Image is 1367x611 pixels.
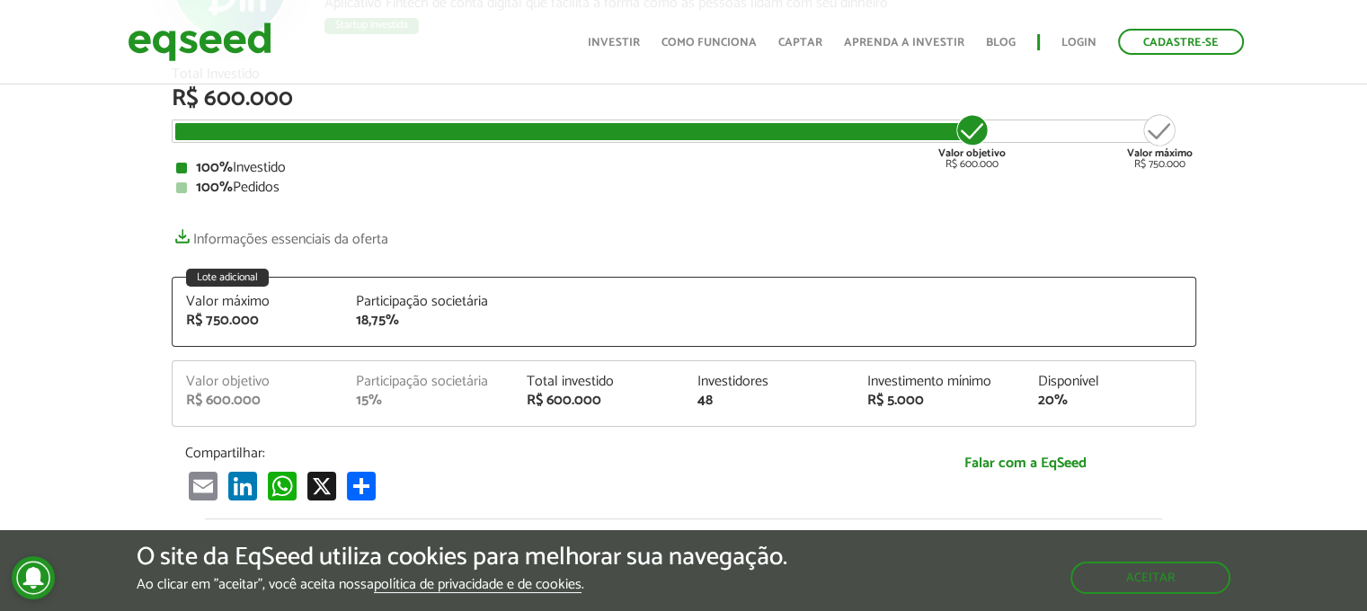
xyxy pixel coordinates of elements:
strong: 100% [196,155,233,180]
div: 20% [1038,394,1182,408]
div: Disponível [1038,375,1182,389]
strong: 100% [196,175,233,199]
a: X [304,471,340,500]
a: Como funciona [661,37,757,49]
div: R$ 750.000 [1127,112,1193,170]
div: R$ 600.000 [172,87,1196,111]
p: Ao clicar em "aceitar", você aceita nossa . [137,576,787,593]
strong: Valor máximo [1127,145,1193,162]
div: Lote adicional [186,269,269,287]
p: Compartilhar: [185,445,841,462]
button: Aceitar [1070,562,1230,594]
a: Captar [778,37,822,49]
a: LinkedIn [225,471,261,500]
a: Login [1061,37,1096,49]
a: Falar com a EqSeed [868,445,1183,482]
img: EqSeed [128,18,271,66]
div: R$ 600.000 [938,112,1006,170]
a: Email [185,471,221,500]
h5: O site da EqSeed utiliza cookies para melhorar sua navegação. [137,544,787,571]
div: Valor objetivo [186,375,330,389]
div: Pedidos [176,181,1192,195]
div: Investidores [697,375,840,389]
div: Total investido [527,375,670,389]
div: Participação societária [356,375,500,389]
div: R$ 5.000 [867,394,1011,408]
div: 18,75% [356,314,500,328]
a: Compartilhar [343,471,379,500]
a: Cadastre-se [1118,29,1244,55]
div: R$ 750.000 [186,314,330,328]
div: R$ 600.000 [527,394,670,408]
div: Investido [176,161,1192,175]
div: 15% [356,394,500,408]
strong: Valor objetivo [938,145,1006,162]
a: WhatsApp [264,471,300,500]
a: política de privacidade e de cookies [374,578,581,593]
a: Informações essenciais da oferta [172,222,388,247]
div: Investimento mínimo [867,375,1011,389]
a: Investir [588,37,640,49]
a: Aprenda a investir [844,37,964,49]
a: Blog [986,37,1016,49]
div: R$ 600.000 [186,394,330,408]
div: Valor máximo [186,295,330,309]
div: Participação societária [356,295,500,309]
div: 48 [697,394,840,408]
